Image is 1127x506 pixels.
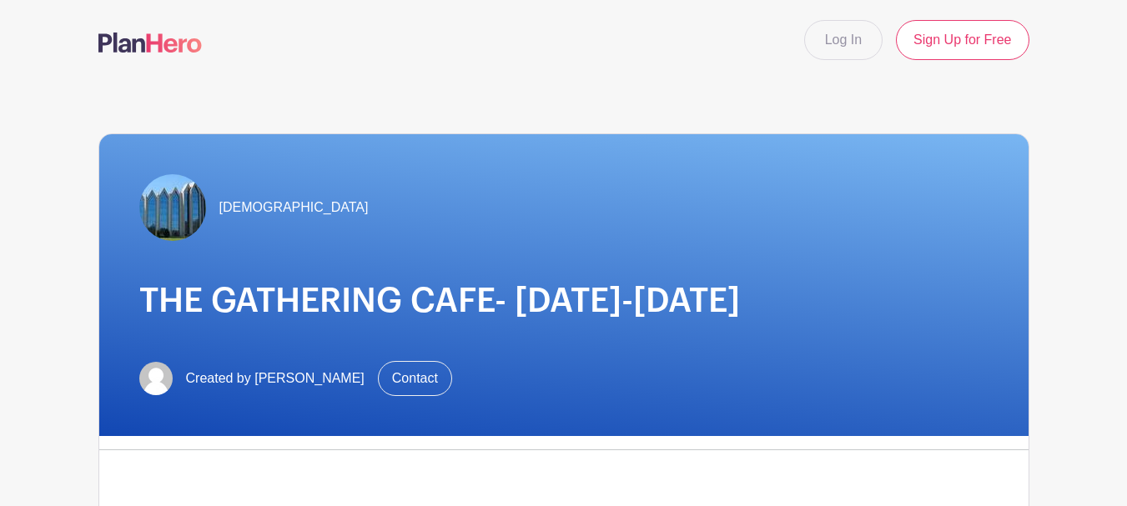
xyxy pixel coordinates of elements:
span: Created by [PERSON_NAME] [186,368,365,388]
img: TheGathering.jpeg [139,174,206,241]
img: logo-507f7623f17ff9eddc593b1ce0a138ce2505c220e1c5a4e2b4648c50719b7d32.svg [98,33,202,53]
span: [DEMOGRAPHIC_DATA] [219,198,369,218]
a: Sign Up for Free [896,20,1029,60]
a: Contact [378,361,452,396]
img: default-ce2991bfa6775e67f084385cd625a349d9dcbb7a52a09fb2fda1e96e2d18dcdb.png [139,362,173,395]
a: Log In [804,20,883,60]
h1: THE GATHERING CAFE- [DATE]-[DATE] [139,281,989,321]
